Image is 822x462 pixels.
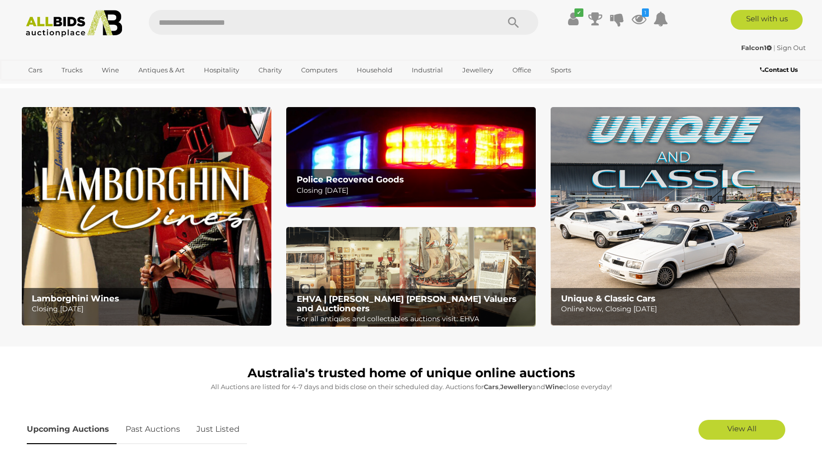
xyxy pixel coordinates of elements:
a: Unique & Classic Cars Unique & Classic Cars Online Now, Closing [DATE] [551,107,800,326]
a: Cars [22,62,49,78]
h1: Australia's trusted home of unique online auctions [27,366,796,380]
i: ✔ [574,8,583,17]
strong: Cars [484,383,499,391]
p: Closing [DATE] [32,303,265,315]
a: Wine [95,62,126,78]
a: Industrial [405,62,449,78]
a: Jewellery [456,62,500,78]
p: Closing [DATE] [297,184,530,197]
a: Computers [295,62,344,78]
img: EHVA | Evans Hastings Valuers and Auctioneers [286,227,536,327]
a: Lamborghini Wines Lamborghini Wines Closing [DATE] [22,107,271,326]
p: Online Now, Closing [DATE] [561,303,795,315]
a: EHVA | Evans Hastings Valuers and Auctioneers EHVA | [PERSON_NAME] [PERSON_NAME] Valuers and Auct... [286,227,536,327]
strong: Wine [545,383,563,391]
b: EHVA | [PERSON_NAME] [PERSON_NAME] Valuers and Auctioneers [297,294,516,313]
a: Past Auctions [118,415,188,444]
a: Sports [544,62,577,78]
a: Household [350,62,399,78]
a: Police Recovered Goods Police Recovered Goods Closing [DATE] [286,107,536,207]
a: Just Listed [189,415,247,444]
a: Sell with us [731,10,803,30]
img: Lamborghini Wines [22,107,271,326]
img: Unique & Classic Cars [551,107,800,326]
b: Unique & Classic Cars [561,293,655,303]
img: Police Recovered Goods [286,107,536,207]
button: Search [489,10,538,35]
a: View All [698,420,785,440]
span: View All [727,424,757,433]
a: Trucks [55,62,89,78]
b: Lamborghini Wines [32,293,119,303]
a: Antiques & Art [132,62,191,78]
b: Contact Us [760,66,798,73]
a: 1 [632,10,646,28]
i: 1 [642,8,649,17]
a: Contact Us [760,64,800,75]
a: Sign Out [777,44,806,52]
a: Upcoming Auctions [27,415,117,444]
strong: Jewellery [500,383,532,391]
a: Hospitality [197,62,246,78]
p: All Auctions are listed for 4-7 days and bids close on their scheduled day. Auctions for , and cl... [27,381,796,393]
img: Allbids.com.au [20,10,128,37]
a: ✔ [566,10,581,28]
b: Police Recovered Goods [297,174,404,184]
a: Falcon1 [741,44,773,52]
a: Office [506,62,538,78]
a: [GEOGRAPHIC_DATA] [22,78,105,95]
a: Charity [252,62,288,78]
p: For all antiques and collectables auctions visit: EHVA [297,313,530,325]
strong: Falcon1 [741,44,772,52]
span: | [773,44,775,52]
